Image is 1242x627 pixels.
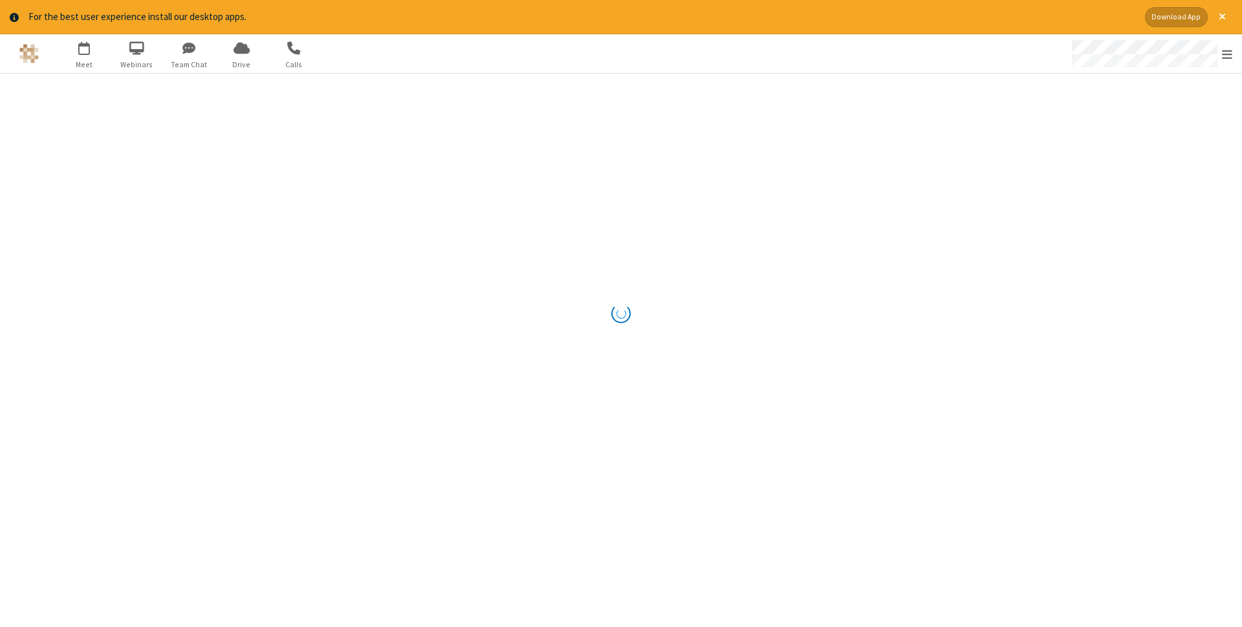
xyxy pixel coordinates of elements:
button: Logo [5,34,53,73]
button: Download App [1145,7,1208,27]
span: Calls [270,59,318,70]
span: Webinars [113,59,161,70]
span: Meet [60,59,109,70]
button: Close alert [1212,7,1232,27]
span: Team Chat [165,59,213,70]
span: Drive [217,59,266,70]
div: For the best user experience install our desktop apps. [28,10,1135,25]
div: Open menu [1060,34,1242,73]
img: QA Selenium DO NOT DELETE OR CHANGE [19,44,39,63]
